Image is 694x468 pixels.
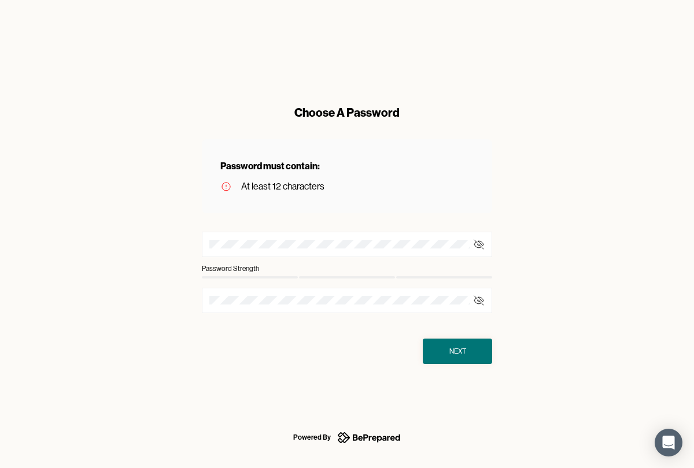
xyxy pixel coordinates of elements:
[293,430,331,444] div: Powered By
[423,339,492,364] button: Next
[241,179,324,195] div: At least 12 characters
[449,346,466,357] div: Next
[202,263,259,274] div: Password Strength
[202,105,492,121] div: Choose A Password
[655,429,682,456] div: Open Intercom Messenger
[220,158,474,174] div: Password must contain:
